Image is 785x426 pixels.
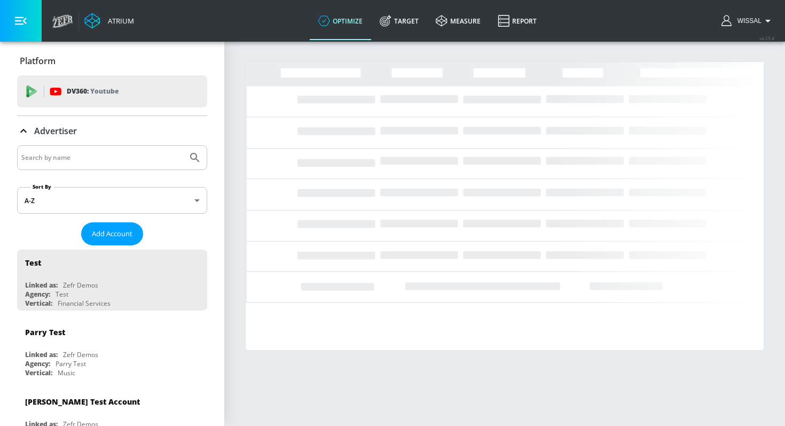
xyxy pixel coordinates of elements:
[20,55,56,67] p: Platform
[81,222,143,245] button: Add Account
[17,250,207,311] div: TestLinked as:Zefr DemosAgency:TestVertical:Financial Services
[371,2,427,40] a: Target
[30,183,53,190] label: Sort By
[489,2,545,40] a: Report
[25,368,52,377] div: Vertical:
[17,319,207,380] div: Parry TestLinked as:Zefr DemosAgency:Parry TestVertical:Music
[25,258,41,268] div: Test
[58,368,75,377] div: Music
[427,2,489,40] a: measure
[34,125,77,137] p: Advertiser
[104,16,134,26] div: Atrium
[17,75,207,107] div: DV360: Youtube
[17,116,207,146] div: Advertiser
[25,327,65,337] div: Parry Test
[759,35,774,41] span: v 4.25.4
[25,397,140,407] div: [PERSON_NAME] Test Account
[92,228,132,240] span: Add Account
[721,14,774,27] button: Wissal
[25,281,58,290] div: Linked as:
[733,17,762,25] span: login as: wissal.elhaddaoui@zefr.com
[84,13,134,29] a: Atrium
[67,86,119,97] p: DV360:
[58,299,111,308] div: Financial Services
[21,151,183,165] input: Search by name
[25,359,50,368] div: Agency:
[25,299,52,308] div: Vertical:
[56,290,68,299] div: Test
[90,86,119,97] p: Youtube
[17,46,207,76] div: Platform
[63,350,98,359] div: Zefr Demos
[310,2,371,40] a: optimize
[25,350,58,359] div: Linked as:
[63,281,98,290] div: Zefr Demos
[56,359,86,368] div: Parry Test
[17,187,207,214] div: A-Z
[25,290,50,299] div: Agency:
